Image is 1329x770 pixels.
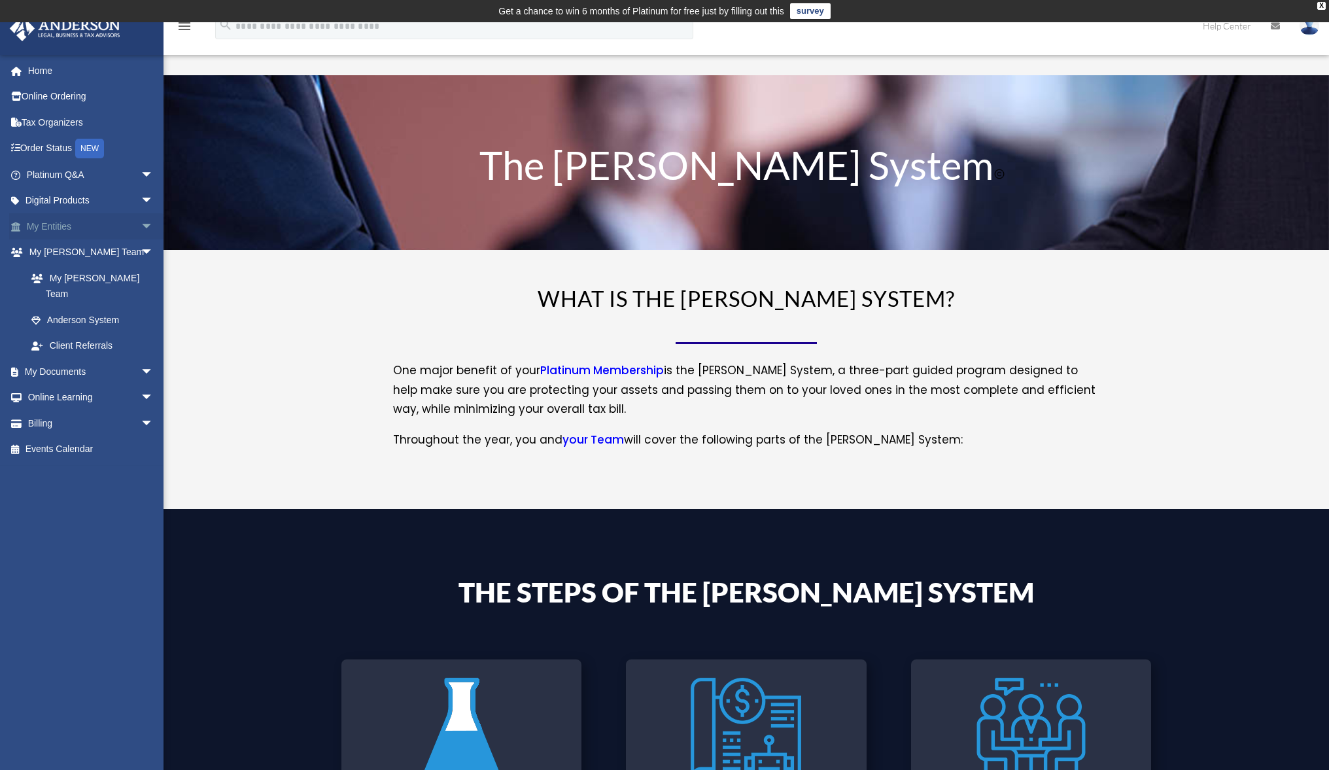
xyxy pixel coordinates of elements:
[9,135,173,162] a: Order StatusNEW
[9,239,173,266] a: My [PERSON_NAME] Teamarrow_drop_down
[218,18,233,32] i: search
[6,16,124,41] img: Anderson Advisors Platinum Portal
[141,213,167,240] span: arrow_drop_down
[18,307,167,333] a: Anderson System
[9,58,173,84] a: Home
[9,188,173,214] a: Digital Productsarrow_drop_down
[141,239,167,266] span: arrow_drop_down
[177,18,192,34] i: menu
[9,359,173,385] a: My Documentsarrow_drop_down
[540,362,664,385] a: Platinum Membership
[498,3,784,19] div: Get a chance to win 6 months of Platinum for free just by filling out this
[141,188,167,215] span: arrow_drop_down
[538,285,955,311] span: WHAT IS THE [PERSON_NAME] SYSTEM?
[141,410,167,437] span: arrow_drop_down
[18,265,173,307] a: My [PERSON_NAME] Team
[9,109,173,135] a: Tax Organizers
[9,410,173,436] a: Billingarrow_drop_down
[393,145,1099,191] h1: The [PERSON_NAME] System
[141,359,167,385] span: arrow_drop_down
[141,385,167,411] span: arrow_drop_down
[9,213,173,239] a: My Entitiesarrow_drop_down
[790,3,831,19] a: survey
[18,333,173,359] a: Client Referrals
[562,432,624,454] a: your Team
[177,23,192,34] a: menu
[75,139,104,158] div: NEW
[393,361,1099,430] p: One major benefit of your is the [PERSON_NAME] System, a three-part guided program designed to he...
[141,162,167,188] span: arrow_drop_down
[9,162,173,188] a: Platinum Q&Aarrow_drop_down
[9,436,173,463] a: Events Calendar
[9,84,173,110] a: Online Ordering
[393,430,1099,450] p: Throughout the year, you and will cover the following parts of the [PERSON_NAME] System:
[1300,16,1319,35] img: User Pic
[1317,2,1326,10] div: close
[9,385,173,411] a: Online Learningarrow_drop_down
[393,578,1099,612] h4: The Steps of the [PERSON_NAME] System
